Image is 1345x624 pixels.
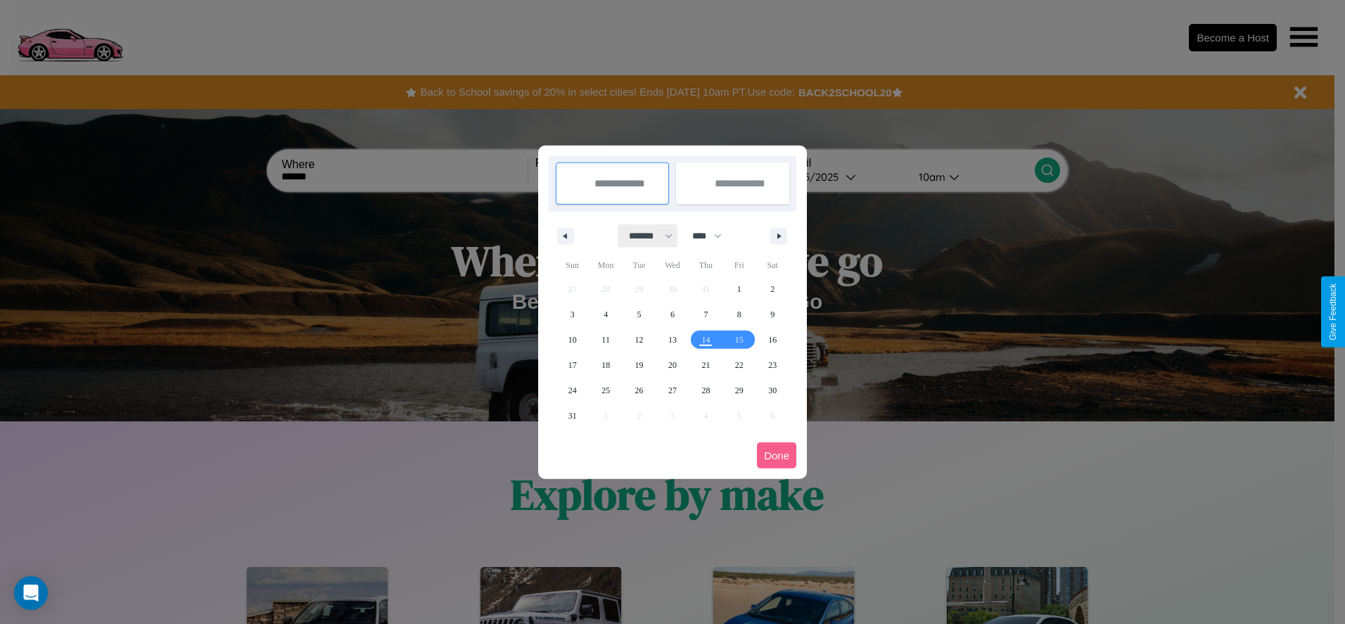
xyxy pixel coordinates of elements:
span: 31 [568,403,577,428]
span: 19 [635,352,644,378]
span: 21 [701,352,710,378]
span: 23 [768,352,777,378]
button: 7 [689,302,722,327]
span: Mon [589,254,622,276]
button: 19 [623,352,656,378]
button: 6 [656,302,689,327]
button: 12 [623,327,656,352]
span: 20 [668,352,677,378]
button: 27 [656,378,689,403]
span: 30 [768,378,777,403]
span: 6 [670,302,675,327]
button: 1 [722,276,756,302]
button: 20 [656,352,689,378]
span: 26 [635,378,644,403]
button: 2 [756,276,789,302]
span: Tue [623,254,656,276]
span: 24 [568,378,577,403]
span: 28 [701,378,710,403]
span: 25 [601,378,610,403]
button: 26 [623,378,656,403]
button: 24 [556,378,589,403]
button: 8 [722,302,756,327]
span: Wed [656,254,689,276]
div: Open Intercom Messenger [14,576,48,610]
span: 14 [701,327,710,352]
span: 15 [735,327,744,352]
span: 9 [770,302,775,327]
span: 5 [637,302,642,327]
span: 29 [735,378,744,403]
span: 22 [735,352,744,378]
button: 31 [556,403,589,428]
span: 27 [668,378,677,403]
span: 12 [635,327,644,352]
span: 16 [768,327,777,352]
span: 17 [568,352,577,378]
span: Thu [689,254,722,276]
button: 17 [556,352,589,378]
button: 29 [722,378,756,403]
span: 7 [703,302,708,327]
button: 4 [589,302,622,327]
span: 2 [770,276,775,302]
div: Give Feedback [1328,284,1338,340]
button: Done [757,442,796,469]
span: 18 [601,352,610,378]
span: Fri [722,254,756,276]
button: 23 [756,352,789,378]
button: 14 [689,327,722,352]
button: 25 [589,378,622,403]
span: Sat [756,254,789,276]
span: 13 [668,327,677,352]
button: 9 [756,302,789,327]
button: 11 [589,327,622,352]
button: 10 [556,327,589,352]
span: 11 [601,327,610,352]
button: 30 [756,378,789,403]
span: 10 [568,327,577,352]
button: 18 [589,352,622,378]
span: 1 [737,276,741,302]
button: 28 [689,378,722,403]
button: 3 [556,302,589,327]
button: 15 [722,327,756,352]
span: 4 [604,302,608,327]
span: 8 [737,302,741,327]
span: Sun [556,254,589,276]
button: 21 [689,352,722,378]
button: 13 [656,327,689,352]
button: 16 [756,327,789,352]
button: 22 [722,352,756,378]
button: 5 [623,302,656,327]
span: 3 [570,302,575,327]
